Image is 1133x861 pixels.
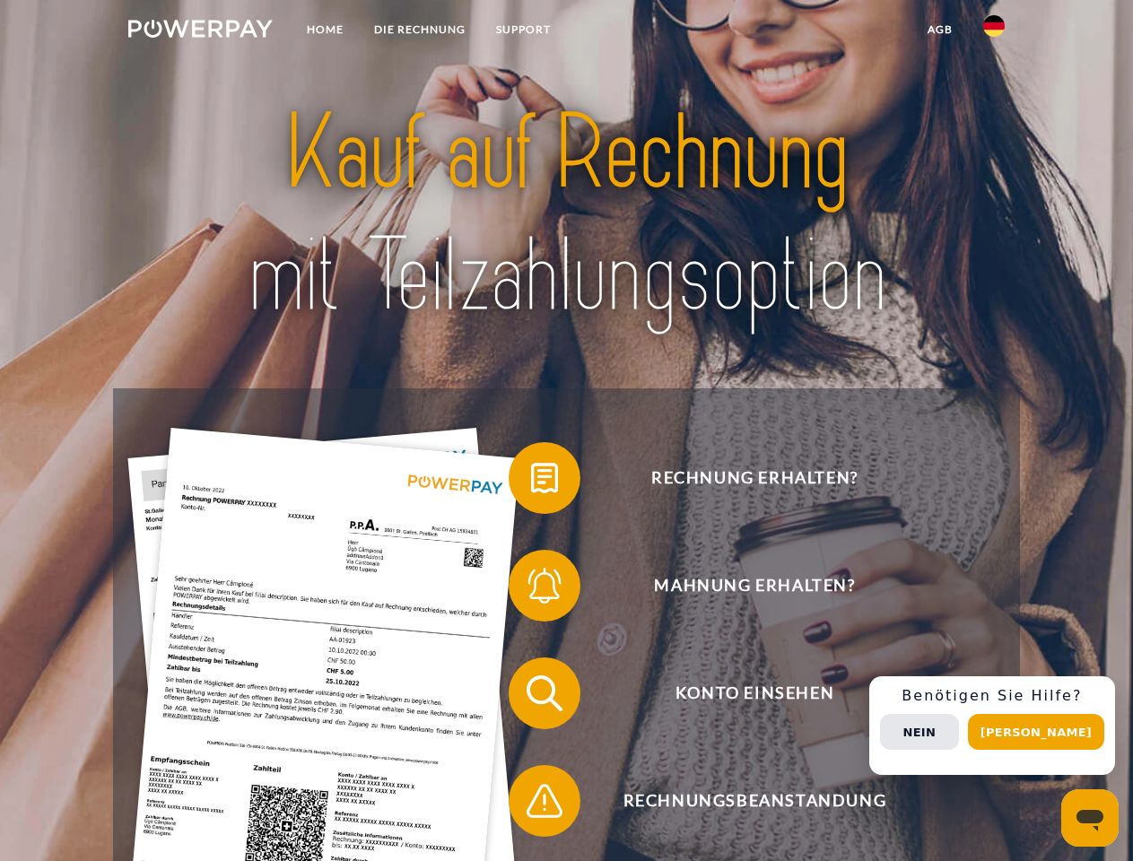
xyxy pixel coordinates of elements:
img: qb_bill.svg [522,456,567,500]
button: [PERSON_NAME] [968,714,1104,750]
img: title-powerpay_de.svg [171,86,962,344]
iframe: Schaltfläche zum Öffnen des Messaging-Fensters [1061,789,1119,847]
a: SUPPORT [481,13,566,46]
button: Nein [880,714,959,750]
span: Rechnung erhalten? [535,442,974,514]
button: Konto einsehen [509,657,975,729]
a: agb [912,13,968,46]
img: logo-powerpay-white.svg [128,20,273,38]
img: qb_search.svg [522,671,567,716]
h3: Benötigen Sie Hilfe? [880,687,1104,705]
button: Mahnung erhalten? [509,550,975,622]
a: DIE RECHNUNG [359,13,481,46]
button: Rechnung erhalten? [509,442,975,514]
img: qb_bell.svg [522,563,567,608]
button: Rechnungsbeanstandung [509,765,975,837]
img: de [983,15,1005,37]
span: Mahnung erhalten? [535,550,974,622]
div: Schnellhilfe [869,676,1115,775]
a: Home [292,13,359,46]
span: Rechnungsbeanstandung [535,765,974,837]
img: qb_warning.svg [522,778,567,823]
span: Konto einsehen [535,657,974,729]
